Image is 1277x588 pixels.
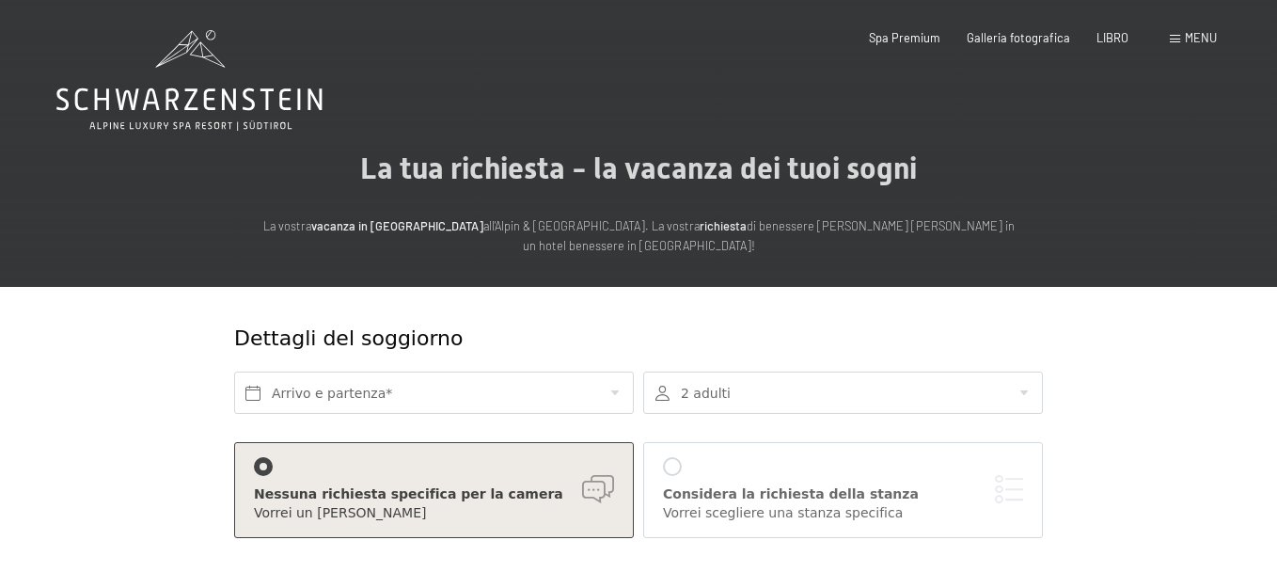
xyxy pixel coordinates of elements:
a: LIBRO [1096,30,1128,45]
a: Galleria fotografica [967,30,1070,45]
font: Considera la richiesta della stanza [663,486,919,501]
font: all'Alpin & [GEOGRAPHIC_DATA]. La vostra [483,218,700,233]
font: Dettagli del soggiorno [234,326,463,350]
font: La vostra [263,218,311,233]
font: Vorrei scegliere una stanza specifica [663,505,903,520]
font: Nessuna richiesta specifica per la camera [254,486,563,501]
a: Spa Premium [869,30,940,45]
font: richiesta [700,218,747,233]
font: di benessere [PERSON_NAME] [PERSON_NAME] in un hotel benessere in [GEOGRAPHIC_DATA]! [523,218,1015,252]
font: vacanza in [GEOGRAPHIC_DATA] [311,218,483,233]
font: menu [1185,30,1217,45]
font: Vorrei un [PERSON_NAME] [254,505,426,520]
font: La tua richiesta - la vacanza dei tuoi sogni [360,151,917,186]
